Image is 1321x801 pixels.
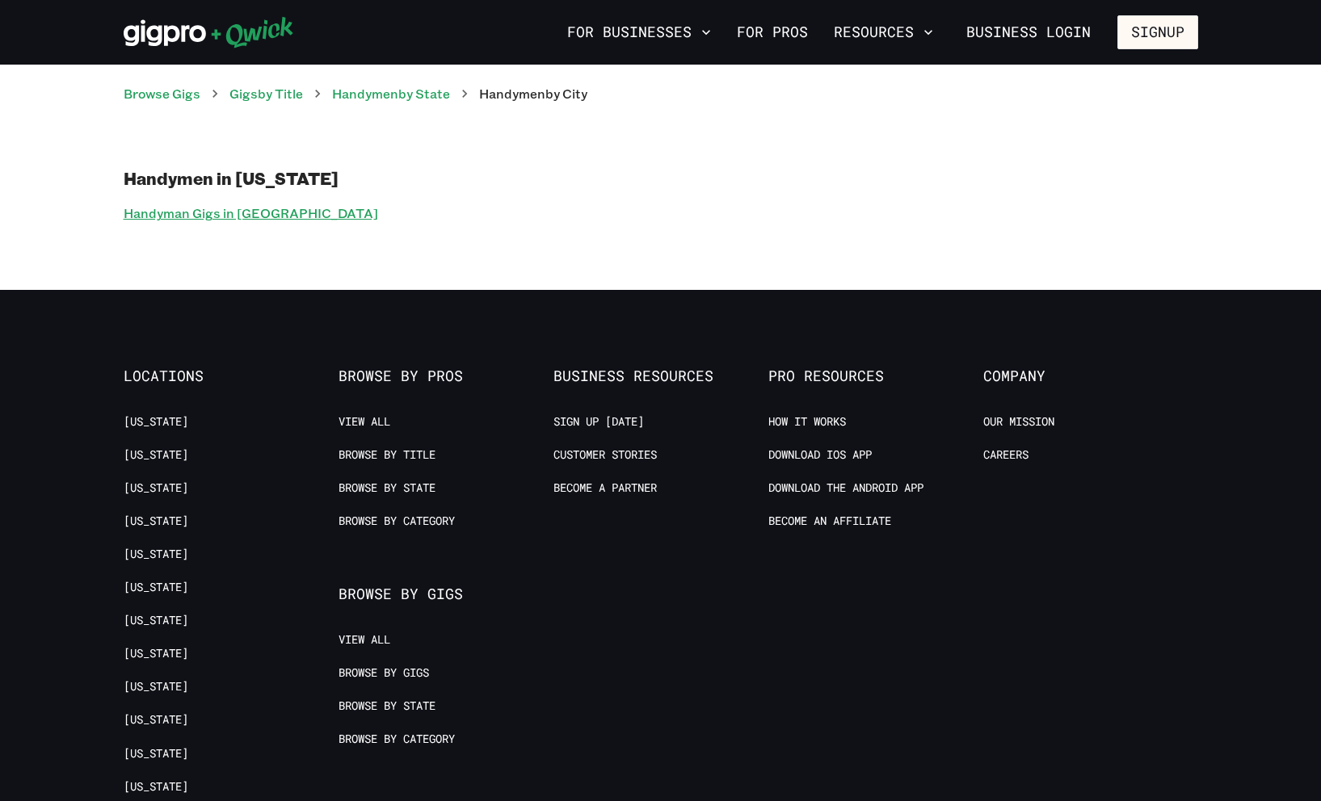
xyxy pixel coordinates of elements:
a: [US_STATE] [124,613,188,628]
a: [US_STATE] [124,447,188,463]
a: Browse by Category [339,732,455,747]
a: Browse by Gigs [339,665,429,681]
a: Browse by State [339,698,435,714]
p: Handymen by City [479,84,587,103]
a: [US_STATE] [124,646,188,661]
span: Locations [124,367,339,385]
button: Signup [1117,15,1198,49]
a: View All [339,414,390,430]
a: Become a Partner [553,480,657,496]
a: Business Login [953,15,1104,49]
a: Download IOS App [768,447,872,463]
span: Business Resources [553,367,768,385]
a: [US_STATE] [124,712,188,728]
a: Browse by Title [339,447,435,463]
a: [US_STATE] [124,580,188,595]
span: Pro Resources [768,367,983,385]
a: How it Works [768,414,846,430]
span: Company [983,367,1198,385]
a: Browse by Category [339,514,455,529]
a: For Pros [730,19,814,46]
a: Download the Android App [768,480,923,496]
span: Browse by Gigs [339,585,553,603]
a: [US_STATE] [124,547,188,562]
a: Become an Affiliate [768,514,891,529]
a: Browse Gigs [124,85,200,102]
a: [US_STATE] [124,679,188,694]
button: Resources [827,19,940,46]
a: View All [339,632,390,648]
iframe: Netlify Drawer [346,762,976,801]
a: Handyman Gigs in [GEOGRAPHIC_DATA] [124,202,378,225]
img: Qwick [124,16,294,48]
a: Our Mission [983,414,1054,430]
a: [US_STATE] [124,414,188,430]
h1: Handymen in [US_STATE] [124,168,1198,189]
a: [US_STATE] [124,480,188,496]
a: Browse by State [339,480,435,496]
a: [US_STATE] [124,779,188,795]
button: For Businesses [561,19,717,46]
a: Customer stories [553,447,657,463]
a: Careers [983,447,1029,463]
a: Gigsby Title [229,85,303,102]
span: Browse by Pros [339,367,553,385]
a: [US_STATE] [124,514,188,529]
a: Handymenby State [332,85,450,102]
nav: breadcrumb [124,84,1198,103]
a: Sign up [DATE] [553,414,644,430]
a: [US_STATE] [124,746,188,761]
